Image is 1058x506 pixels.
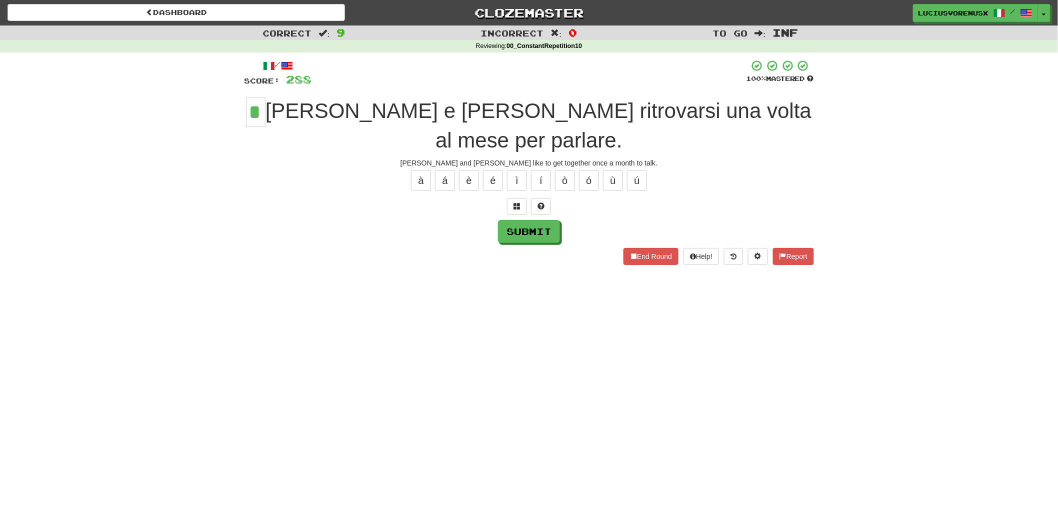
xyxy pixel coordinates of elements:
[555,170,575,191] button: ò
[336,26,345,38] span: 9
[506,42,582,49] strong: 00_ConstantRepetition10
[507,170,527,191] button: ì
[531,170,551,191] button: í
[568,26,577,38] span: 0
[755,29,766,37] span: :
[913,4,1038,22] a: LuciusVorenusX /
[7,4,345,21] a: Dashboard
[551,29,562,37] span: :
[918,8,988,17] span: LuciusVorenusX
[481,28,544,38] span: Incorrect
[507,198,527,215] button: Switch sentence to multiple choice alt+p
[498,220,560,243] button: Submit
[263,28,312,38] span: Correct
[411,170,431,191] button: à
[579,170,599,191] button: ó
[746,74,766,82] span: 100 %
[244,158,814,168] div: [PERSON_NAME] and [PERSON_NAME] like to get together once a month to talk.
[286,73,311,85] span: 288
[623,248,678,265] button: End Round
[683,248,719,265] button: Help!
[265,99,811,152] span: [PERSON_NAME] e [PERSON_NAME] ritrovarsi una volta al mese per parlare.
[360,4,697,21] a: Clozemaster
[244,76,280,85] span: Score:
[531,198,551,215] button: Single letter hint - you only get 1 per sentence and score half the points! alt+h
[772,26,798,38] span: Inf
[713,28,748,38] span: To go
[319,29,330,37] span: :
[603,170,623,191] button: ù
[627,170,647,191] button: ú
[724,248,743,265] button: Round history (alt+y)
[746,74,814,83] div: Mastered
[1010,8,1015,15] span: /
[459,170,479,191] button: è
[773,248,814,265] button: Report
[435,170,455,191] button: á
[244,59,311,72] div: /
[483,170,503,191] button: é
